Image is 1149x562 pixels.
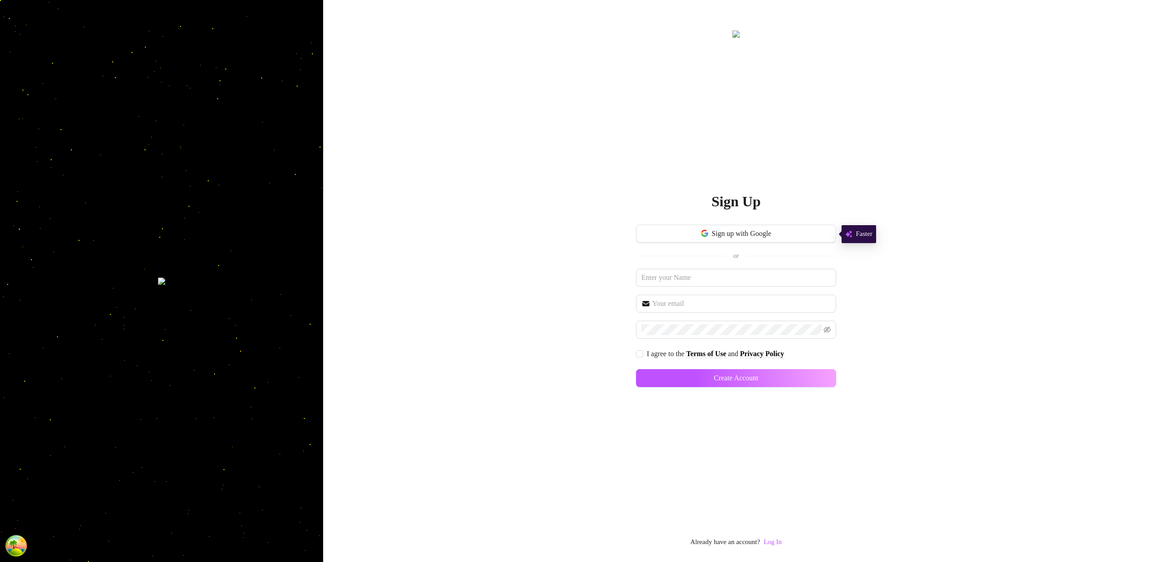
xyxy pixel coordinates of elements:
[7,537,25,555] button: Open Tanstack query devtools
[845,229,852,240] img: svg%3e
[732,30,740,38] img: logo.svg
[690,537,760,548] span: Already have an account?
[158,278,165,285] img: signup-background.svg
[763,538,781,545] a: Log In
[636,369,836,387] button: Create Account
[856,229,873,240] span: Faster
[740,350,784,357] strong: Privacy Policy
[647,350,686,357] span: I agree to the
[686,350,726,358] a: Terms of Use
[733,252,739,259] span: or
[763,537,781,548] a: Log In
[712,230,772,238] span: Sign up with Google
[714,374,758,382] span: Create Account
[824,326,831,333] span: eye-invisible
[636,269,836,287] input: Enter your Name
[636,225,836,243] button: Sign up with Google
[686,350,726,357] strong: Terms of Use
[740,350,784,358] a: Privacy Policy
[711,192,760,211] h2: Sign Up
[728,350,740,357] span: and
[652,298,831,309] input: Your email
